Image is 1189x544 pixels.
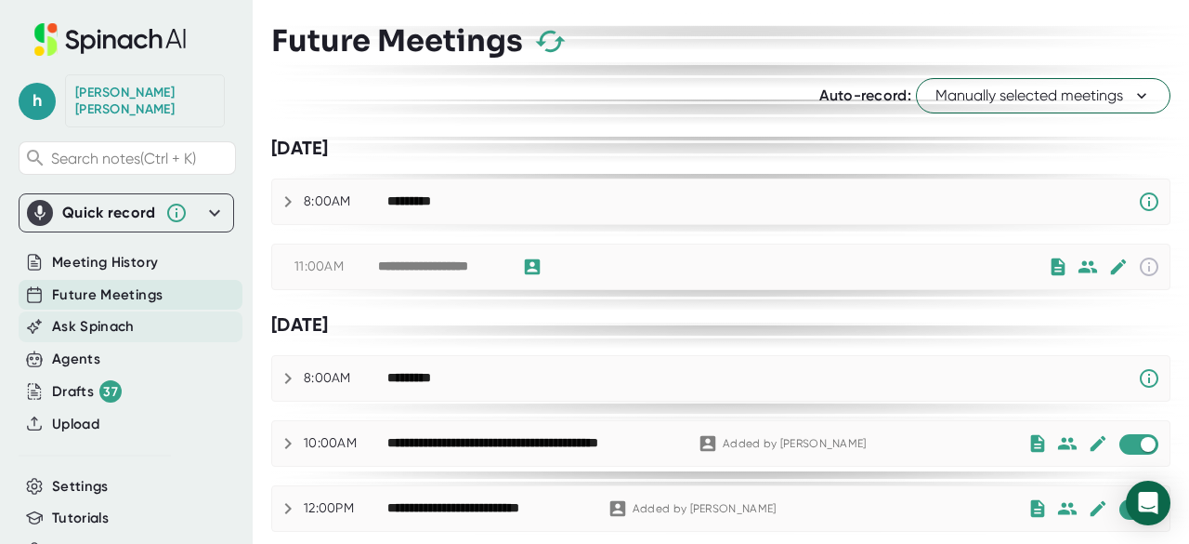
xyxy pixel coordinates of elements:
div: 12:00PM [304,500,387,517]
button: Settings [52,476,109,498]
span: Search notes (Ctrl + K) [51,150,196,167]
div: 11:00AM [294,259,378,275]
div: Quick record [62,204,156,222]
button: Manually selected meetings [916,78,1170,113]
span: h [19,83,56,120]
svg: Spinach requires a video conference link. [1138,191,1160,213]
div: Quick record [27,194,226,232]
div: Helen Hanna [75,85,215,117]
svg: This event has already passed [1138,256,1160,278]
div: [DATE] [271,137,1170,160]
button: Drafts 37 [52,380,122,403]
div: Open Intercom Messenger [1126,481,1170,525]
span: Auto-record: [819,86,911,104]
svg: Spinach requires a video conference link. [1138,367,1160,390]
button: Ask Spinach [52,316,135,338]
div: 10:00AM [304,435,387,452]
div: 37 [99,380,122,403]
span: Manually selected meetings [935,85,1151,107]
button: Meeting History [52,252,158,273]
div: [DATE] [271,313,1170,337]
h3: Future Meetings [271,23,523,59]
button: Agents [52,349,100,370]
button: Future Meetings [52,285,163,306]
div: Drafts [52,380,122,403]
button: Upload [52,414,99,435]
div: Added by [PERSON_NAME] [633,502,777,516]
div: Added by [PERSON_NAME] [723,437,867,451]
div: 8:00AM [304,370,387,387]
button: Tutorials [52,508,109,529]
div: 8:00AM [304,193,387,210]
